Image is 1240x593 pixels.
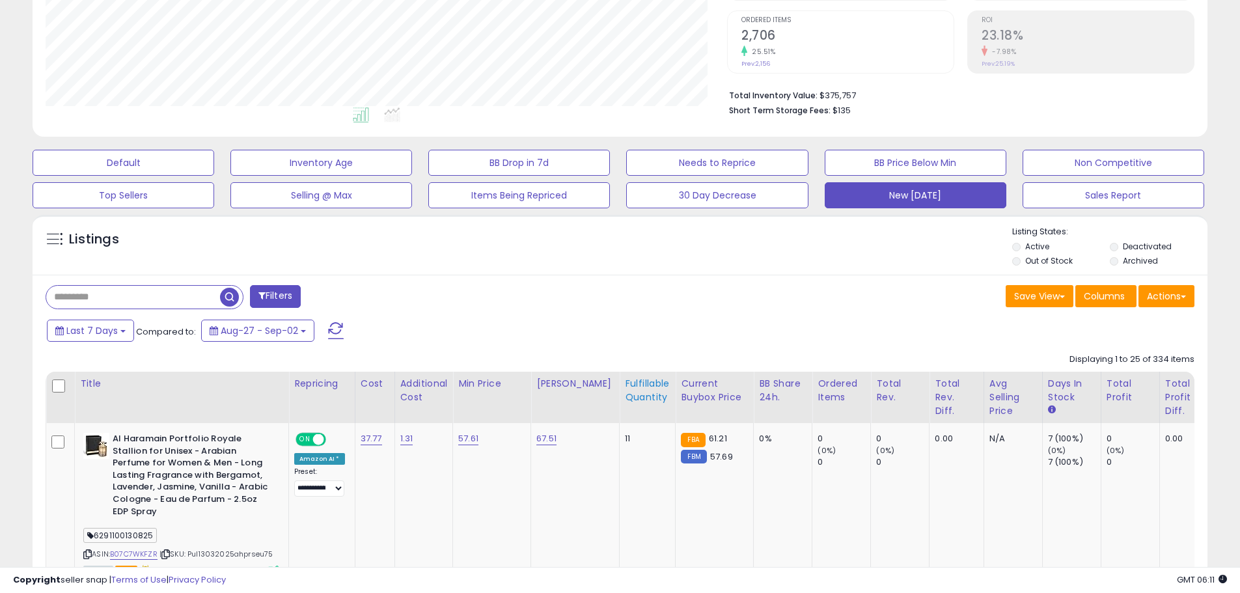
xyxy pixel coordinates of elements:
[825,150,1006,176] button: BB Price Below Min
[458,377,525,391] div: Min Price
[536,377,614,391] div: [PERSON_NAME]
[681,377,748,404] div: Current Buybox Price
[982,60,1015,68] small: Prev: 25.19%
[625,433,665,445] div: 11
[1075,285,1137,307] button: Columns
[876,456,929,468] div: 0
[33,182,214,208] button: Top Sellers
[747,47,775,57] small: 25.51%
[818,456,870,468] div: 0
[876,377,924,404] div: Total Rev.
[1048,377,1095,404] div: Days In Stock
[625,377,670,404] div: Fulfillable Quantity
[626,182,808,208] button: 30 Day Decrease
[935,433,973,445] div: 0.00
[1107,433,1159,445] div: 0
[1084,290,1125,303] span: Columns
[1012,226,1207,238] p: Listing States:
[1025,255,1073,266] label: Out of Stock
[759,433,802,445] div: 0%
[818,433,870,445] div: 0
[1107,456,1159,468] div: 0
[159,549,273,559] span: | SKU: Pul13032025ahprseu75
[1023,182,1204,208] button: Sales Report
[1123,241,1172,252] label: Deactivated
[80,377,283,391] div: Title
[759,377,806,404] div: BB Share 24h.
[428,150,610,176] button: BB Drop in 7d
[201,320,314,342] button: Aug-27 - Sep-02
[1048,433,1101,445] div: 7 (100%)
[294,377,350,391] div: Repricing
[626,150,808,176] button: Needs to Reprice
[66,324,118,337] span: Last 7 Days
[230,182,412,208] button: Selling @ Max
[982,28,1194,46] h2: 23.18%
[1069,353,1194,366] div: Displaying 1 to 25 of 334 items
[110,549,158,560] a: B07C7WKFZR
[681,433,705,447] small: FBA
[230,150,412,176] button: Inventory Age
[136,325,196,338] span: Compared to:
[458,432,478,445] a: 57.61
[69,230,119,249] h5: Listings
[13,573,61,586] strong: Copyright
[297,434,313,445] span: ON
[324,434,345,445] span: OFF
[400,377,448,404] div: Additional Cost
[1107,377,1154,404] div: Total Profit
[825,182,1006,208] button: New [DATE]
[1123,255,1158,266] label: Archived
[741,17,954,24] span: Ordered Items
[876,445,894,456] small: (0%)
[361,432,382,445] a: 37.77
[1048,456,1101,468] div: 7 (100%)
[221,324,298,337] span: Aug-27 - Sep-02
[361,377,389,391] div: Cost
[989,433,1032,445] div: N/A
[710,450,733,463] span: 57.69
[294,467,345,497] div: Preset:
[1006,285,1073,307] button: Save View
[400,432,413,445] a: 1.31
[113,433,271,521] b: Al Haramain Portfolio Royale Stallion for Unisex - Arabian Perfume for Women & Men - Long Lasting...
[536,432,557,445] a: 67.51
[83,528,157,543] span: 6291100130825
[33,150,214,176] button: Default
[1165,377,1203,418] div: Total Profit Diff.
[741,28,954,46] h2: 2,706
[47,320,134,342] button: Last 7 Days
[428,182,610,208] button: Items Being Repriced
[111,573,167,586] a: Terms of Use
[982,17,1194,24] span: ROI
[1177,573,1227,586] span: 2025-09-10 06:11 GMT
[818,377,865,404] div: Ordered Items
[1048,404,1056,416] small: Days In Stock.
[1165,433,1198,445] div: 0.00
[169,573,226,586] a: Privacy Policy
[729,87,1185,102] li: $375,757
[1107,445,1125,456] small: (0%)
[709,432,727,445] span: 61.21
[1025,241,1049,252] label: Active
[294,453,345,465] div: Amazon AI *
[1023,150,1204,176] button: Non Competitive
[681,450,706,463] small: FBM
[250,285,301,308] button: Filters
[729,105,831,116] b: Short Term Storage Fees:
[13,574,226,586] div: seller snap | |
[83,433,109,459] img: 41ScWueFtXL._SL40_.jpg
[741,60,770,68] small: Prev: 2,156
[818,445,836,456] small: (0%)
[1048,445,1066,456] small: (0%)
[833,104,851,117] span: $135
[876,433,929,445] div: 0
[987,47,1016,57] small: -7.98%
[729,90,818,101] b: Total Inventory Value:
[1138,285,1194,307] button: Actions
[935,377,978,418] div: Total Rev. Diff.
[989,377,1037,418] div: Avg Selling Price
